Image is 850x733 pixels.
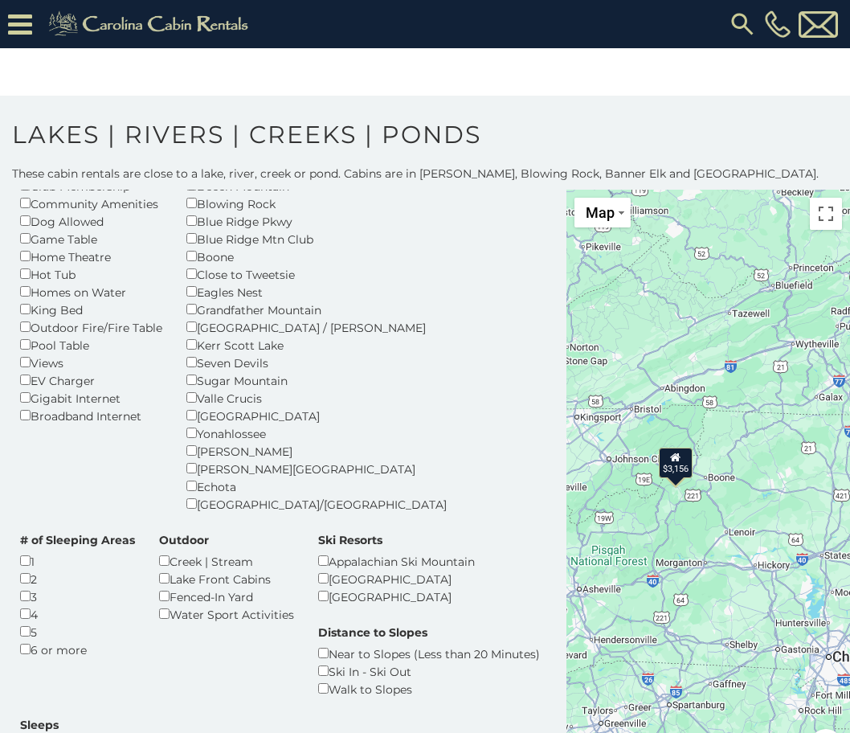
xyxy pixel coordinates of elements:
[20,407,162,424] div: Broadband Internet
[186,248,447,265] div: Boone
[159,570,294,588] div: Lake Front Cabins
[318,645,540,662] div: Near to Slopes (Less than 20 Minutes)
[186,389,447,407] div: Valle Crucis
[761,10,795,38] a: [PHONE_NUMBER]
[186,318,447,336] div: [GEOGRAPHIC_DATA] / [PERSON_NAME]
[318,624,427,641] label: Distance to Slopes
[810,198,842,230] button: Toggle fullscreen view
[20,371,162,389] div: EV Charger
[20,605,135,623] div: 4
[318,552,475,570] div: Appalachian Ski Mountain
[318,570,475,588] div: [GEOGRAPHIC_DATA]
[186,301,447,318] div: Grandfather Mountain
[318,662,540,680] div: Ski In - Ski Out
[728,10,757,39] img: search-regular.svg
[20,318,162,336] div: Outdoor Fire/Fire Table
[186,230,447,248] div: Blue Ridge Mtn Club
[574,198,631,227] button: Change map style
[186,354,447,371] div: Seven Devils
[186,283,447,301] div: Eagles Nest
[186,495,447,513] div: [GEOGRAPHIC_DATA]/[GEOGRAPHIC_DATA]
[186,424,447,442] div: Yonahlossee
[318,588,475,605] div: [GEOGRAPHIC_DATA]
[659,448,693,478] div: $3,156
[20,717,59,733] label: Sleeps
[159,605,294,623] div: Water Sport Activities
[186,212,447,230] div: Blue Ridge Pkwy
[20,283,162,301] div: Homes on Water
[20,588,135,605] div: 3
[186,460,447,477] div: [PERSON_NAME][GEOGRAPHIC_DATA]
[20,389,162,407] div: Gigabit Internet
[40,8,262,40] img: Khaki-logo.png
[186,477,447,495] div: Echota
[20,301,162,318] div: King Bed
[318,532,382,548] label: Ski Resorts
[20,212,162,230] div: Dog Allowed
[20,336,162,354] div: Pool Table
[20,623,135,641] div: 5
[186,442,447,460] div: [PERSON_NAME]
[186,265,447,283] div: Close to Tweetsie
[159,588,294,605] div: Fenced-In Yard
[20,354,162,371] div: Views
[20,570,135,588] div: 2
[318,680,540,698] div: Walk to Slopes
[586,204,615,221] span: Map
[159,532,209,548] label: Outdoor
[20,552,135,570] div: 1
[186,371,447,389] div: Sugar Mountain
[20,230,162,248] div: Game Table
[20,532,135,548] label: # of Sleeping Areas
[20,265,162,283] div: Hot Tub
[186,195,447,212] div: Blowing Rock
[20,248,162,265] div: Home Theatre
[159,552,294,570] div: Creek | Stream
[186,407,447,424] div: [GEOGRAPHIC_DATA]
[186,336,447,354] div: Kerr Scott Lake
[20,641,135,658] div: 6 or more
[20,195,162,212] div: Community Amenities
